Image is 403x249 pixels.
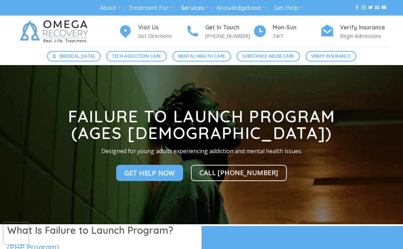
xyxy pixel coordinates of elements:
[205,23,253,32] h4: Get In Touch
[4,223,28,244] iframe: reCAPTCHA
[49,147,354,156] p: Designed for young adults experiencing addiction and mental health issues.
[47,51,101,62] a: [MEDICAL_DATA]
[306,51,356,62] a: Verify Insurance
[191,165,287,181] a: Call [PHONE_NUMBER]
[16,16,95,47] img: Omega Recovery
[178,53,225,59] span: Mental Health Care
[217,1,266,15] a: Knowledgebase
[68,106,335,143] strong: Failure to Launch Program (Ages [DEMOGRAPHIC_DATA])
[340,32,387,40] p: Begin Admissions
[181,1,209,15] a: Services
[138,32,186,40] p: Get Directions
[124,168,175,178] span: Get Help NOw
[100,1,121,15] a: About
[172,51,231,62] a: Mental Health Care
[106,51,167,62] a: Tech Addiction Care
[375,5,379,10] a: Send us an email
[320,23,387,40] a: Verify Insurance Begin Admissions
[362,5,366,10] a: Follow on Instagram
[368,5,373,10] a: Follow on Twitter
[273,32,320,40] p: 24/7
[205,32,253,40] p: [PHONE_NUMBER]
[129,1,173,15] a: Treatment For
[186,23,253,40] a: Get In Touch [PHONE_NUMBER]
[355,5,359,10] a: Follow on Facebook
[273,23,320,32] h4: Mon-Sun
[237,51,300,62] a: Substance Abuse Care
[118,23,186,40] a: Visit Us Get Directions
[138,23,186,32] h4: Visit Us
[242,53,294,59] span: Substance Abuse Care
[311,53,350,59] span: Verify Insurance
[199,167,278,178] span: Call [PHONE_NUMBER]
[116,165,183,181] a: Get Help NOw
[59,53,95,59] span: [MEDICAL_DATA]
[7,224,194,237] h1: What Is Failure to Launch Program?
[340,23,387,32] h4: Verify Insurance
[112,53,161,59] span: Tech Addiction Care
[382,5,386,10] a: Follow on YouTube
[274,1,303,15] a: Get Help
